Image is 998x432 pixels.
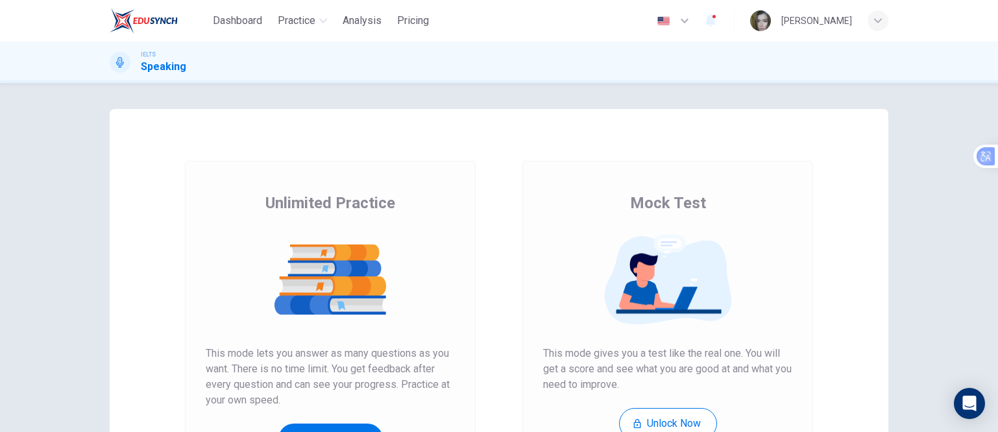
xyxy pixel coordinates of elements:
h1: Speaking [141,59,186,75]
span: Dashboard [213,13,262,29]
span: Unlimited Practice [265,193,395,213]
button: Practice [273,9,332,32]
div: [PERSON_NAME] [781,13,852,29]
img: EduSynch logo [110,8,178,34]
span: IELTS [141,50,156,59]
span: Pricing [397,13,429,29]
span: This mode lets you answer as many questions as you want. There is no time limit. You get feedback... [206,346,455,408]
img: Profile picture [750,10,771,31]
button: Dashboard [208,9,267,32]
span: Mock Test [630,193,706,213]
span: Practice [278,13,315,29]
span: Analysis [343,13,382,29]
a: EduSynch logo [110,8,208,34]
img: en [655,16,672,26]
span: This mode gives you a test like the real one. You will get a score and see what you are good at a... [543,346,792,392]
button: Pricing [392,9,434,32]
button: Analysis [337,9,387,32]
div: Open Intercom Messenger [954,388,985,419]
